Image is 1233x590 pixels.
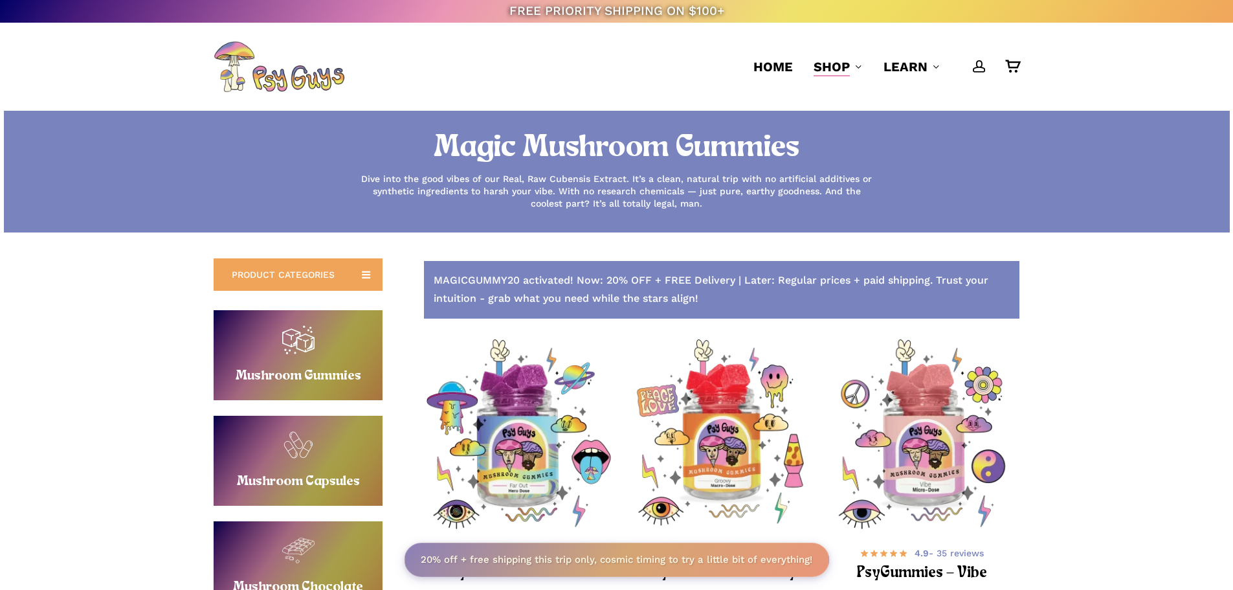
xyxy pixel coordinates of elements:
span: PRODUCT CATEGORIES [232,268,335,281]
a: PsyGummies - Groovy [626,339,816,529]
b: 4.9 [915,548,929,558]
span: Home [753,59,793,74]
a: PsyGummies - Far Out [424,339,614,529]
a: 4.9- 35 reviews PsyGummies – Vibe [843,545,1001,580]
a: Learn [883,58,940,76]
img: Psychedelic mushroom gummies in a colorful jar. [424,339,614,529]
h2: PsyGummies – Vibe [843,562,1001,585]
a: Home [753,58,793,76]
div: MAGICGUMMY20 activated! Now: 20% OFF + FREE Delivery | Later: Regular prices + paid shipping. Tru... [424,261,1019,319]
img: Psychedelic mushroom gummies jar with colorful designs. [626,339,816,529]
a: Shop [814,58,863,76]
span: Shop [814,59,850,74]
span: - 35 reviews [915,547,984,560]
img: PsyGuys [214,41,344,93]
nav: Main Menu [743,23,1019,111]
p: Dive into the good vibes of our Real, Raw Cubensis Extract. It’s a clean, natural trip with no ar... [358,173,876,210]
img: Psychedelic mushroom gummies with vibrant icons and symbols. [827,339,1017,529]
span: Learn [883,59,928,74]
strong: 20% off + free shipping this trip only, cosmic timing to try a little bit of everything! [421,554,812,565]
a: 4.9- 30 reviews PsyGummies – Groovy [642,545,799,580]
a: PRODUCT CATEGORIES [214,258,383,291]
a: 4.9- 61 reviews PsyGummies – Far Out [440,545,597,580]
a: PsyGummies - Vibe [827,339,1017,529]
